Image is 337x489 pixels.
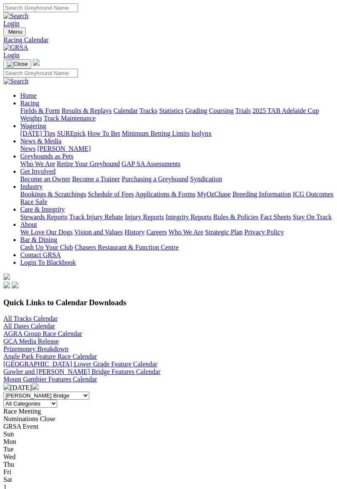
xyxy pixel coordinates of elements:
a: Isolynx [191,130,211,137]
img: twitter.svg [12,282,19,288]
a: We Love Our Dogs [20,228,72,236]
a: Calendar [113,107,138,114]
img: chevron-right-pager-white.svg [32,383,39,390]
a: 2025 TAB Adelaide Cup [252,107,319,114]
a: [PERSON_NAME] [37,145,91,152]
a: Coursing [209,107,234,114]
a: Rules & Policies [213,213,259,220]
a: Trials [235,107,251,114]
img: logo-grsa-white.png [3,273,10,280]
a: Race Safe [20,198,47,205]
a: Statistics [159,107,184,114]
a: Login To Blackbook [20,259,76,266]
h3: Quick Links to Calendar Downloads [3,298,334,307]
a: Bar & Dining [20,236,57,243]
a: GCA Media Release [3,338,59,345]
a: Weights [20,115,42,122]
a: Who We Are [20,160,55,167]
div: Tue [3,446,334,453]
a: Bookings & Scratchings [20,191,86,198]
div: Get Involved [20,175,334,183]
input: Search [3,69,78,78]
div: Thu [3,461,334,468]
img: Search [3,78,29,85]
div: Care & Integrity [20,213,334,221]
img: GRSA [3,44,28,51]
a: Track Injury Rebate [69,213,123,220]
a: Breeding Information [233,191,291,198]
a: Minimum Betting Limits [122,130,190,137]
a: MyOzChase [197,191,231,198]
a: News [20,145,35,152]
img: Search [3,12,29,20]
div: Greyhounds as Pets [20,160,334,168]
a: Strategic Plan [205,228,243,236]
div: Wed [3,453,334,461]
a: Get Involved [20,168,56,175]
a: Gawler and [PERSON_NAME] Bridge Features Calendar [3,368,160,375]
a: Prizemoney Breakdown [3,345,68,352]
a: Greyhounds as Pets [20,153,73,160]
img: Close [7,61,28,67]
div: News & Media [20,145,334,153]
div: Wagering [20,130,334,137]
div: About [20,228,334,236]
div: Bar & Dining [20,244,334,251]
a: [GEOGRAPHIC_DATA] Lower Grade Feature Calendar [3,360,158,368]
a: History [124,228,144,236]
span: Menu [8,29,22,35]
div: Fri [3,468,334,476]
a: Careers [146,228,167,236]
div: Nominations Close [3,415,334,423]
button: Toggle navigation [3,27,26,36]
a: Become an Owner [20,175,70,183]
a: Racing Calendar [3,36,334,44]
a: ICG Outcomes [293,191,333,198]
a: Who We Are [168,228,203,236]
a: Stay On Track [293,213,332,220]
a: About [20,221,37,228]
a: Mount Gambier Features Calendar [3,376,97,383]
div: Race Meeting [3,408,334,415]
a: Results & Replays [62,107,112,114]
div: Industry [20,191,334,206]
div: Sat [3,476,334,484]
a: Contact GRSA [20,251,61,258]
a: Schedule of Fees [88,191,134,198]
a: Fields & Form [20,107,60,114]
a: News & Media [20,137,62,145]
a: All Tracks Calendar [3,315,58,322]
a: Racing [20,99,39,107]
a: Cash Up Your Club [20,244,73,251]
input: Search [3,3,78,12]
a: Syndication [190,175,222,183]
div: Mon [3,438,334,446]
div: Sun [3,430,334,438]
a: Wagering [20,122,46,129]
a: Injury Reports [125,213,164,220]
a: Tracks [139,107,158,114]
a: SUREpick [57,130,86,137]
a: Vision and Values [74,228,123,236]
div: GRSA Event [3,423,334,430]
img: facebook.svg [3,282,10,288]
a: Grading [185,107,207,114]
a: Fact Sheets [260,213,291,220]
a: AGRA Group Race Calendar [3,330,82,337]
a: Retire Your Greyhound [57,160,120,167]
a: Stewards Reports [20,213,67,220]
div: [DATE] [3,383,334,392]
a: How To Bet [88,130,120,137]
a: Login [3,51,19,59]
a: Track Maintenance [44,115,96,122]
a: [DATE] Tips [20,130,55,137]
a: Login [3,20,19,27]
img: logo-grsa-white.png [33,59,40,66]
a: Angle Park Feature Race Calendar [3,353,97,360]
a: Home [20,92,37,99]
img: chevron-left-pager-white.svg [3,383,10,390]
a: Privacy Policy [244,228,284,236]
a: GAP SA Assessments [122,160,181,167]
a: Become a Trainer [72,175,120,183]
